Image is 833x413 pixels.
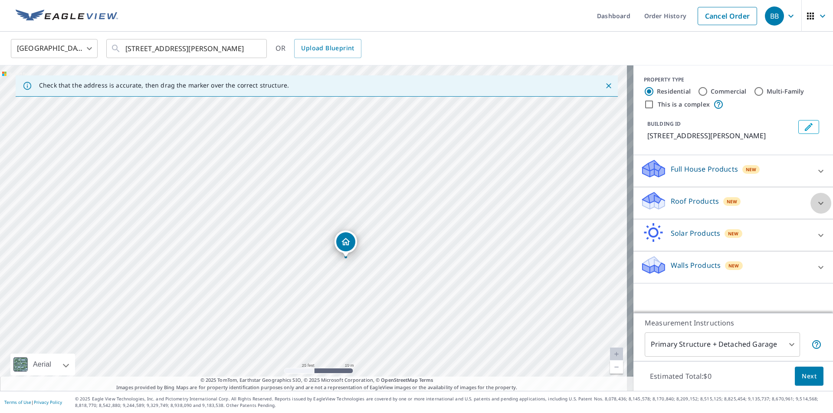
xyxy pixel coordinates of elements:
div: Aerial [10,354,75,375]
p: Measurement Instructions [645,318,822,328]
img: EV Logo [16,10,118,23]
label: Commercial [711,87,747,96]
a: Current Level 20, Zoom In Disabled [610,348,623,361]
div: BB [765,7,784,26]
a: Terms [419,377,433,383]
p: Estimated Total: $0 [643,367,718,386]
a: OpenStreetMap [381,377,417,383]
div: Primary Structure + Detached Garage [645,332,800,357]
span: Next [802,371,817,382]
p: Roof Products [671,196,719,206]
p: Check that the address is accurate, then drag the marker over the correct structure. [39,81,289,89]
span: New [728,230,739,237]
div: OR [275,39,361,58]
button: Edit building 1 [798,120,819,134]
div: PROPERTY TYPE [644,76,823,84]
p: | [4,400,62,405]
span: Upload Blueprint [301,43,354,54]
p: Full House Products [671,164,738,174]
span: New [727,198,738,205]
button: Close [603,80,614,91]
span: © 2025 TomTom, Earthstar Geographics SIO, © 2025 Microsoft Corporation, © [200,377,433,384]
p: Solar Products [671,228,720,238]
div: Aerial [30,354,54,375]
p: [STREET_ADDRESS][PERSON_NAME] [647,130,795,141]
p: © 2025 Eagle View Technologies, Inc. and Pictometry International Corp. All Rights Reserved. Repo... [75,396,829,409]
label: Multi-Family [767,87,804,96]
p: BUILDING ID [647,120,681,127]
a: Terms of Use [4,399,31,405]
input: Search by address or latitude-longitude [125,36,249,61]
div: [GEOGRAPHIC_DATA] [11,36,98,61]
a: Privacy Policy [34,399,62,405]
label: Residential [657,87,691,96]
button: Next [795,367,823,386]
span: Your report will include the primary structure and a detached garage if one exists. [811,339,822,350]
a: Cancel Order [698,7,757,25]
div: Roof ProductsNew [640,191,826,215]
label: This is a complex [658,100,710,109]
div: Solar ProductsNew [640,223,826,247]
a: Current Level 20, Zoom Out [610,361,623,374]
div: Dropped pin, building 1, Residential property, 19605 Pierce St Omaha, NE 68130 [335,231,357,257]
a: Upload Blueprint [294,39,361,58]
div: Walls ProductsNew [640,255,826,280]
span: New [746,166,757,173]
p: Walls Products [671,260,721,270]
span: New [728,262,739,269]
div: Full House ProductsNew [640,159,826,183]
